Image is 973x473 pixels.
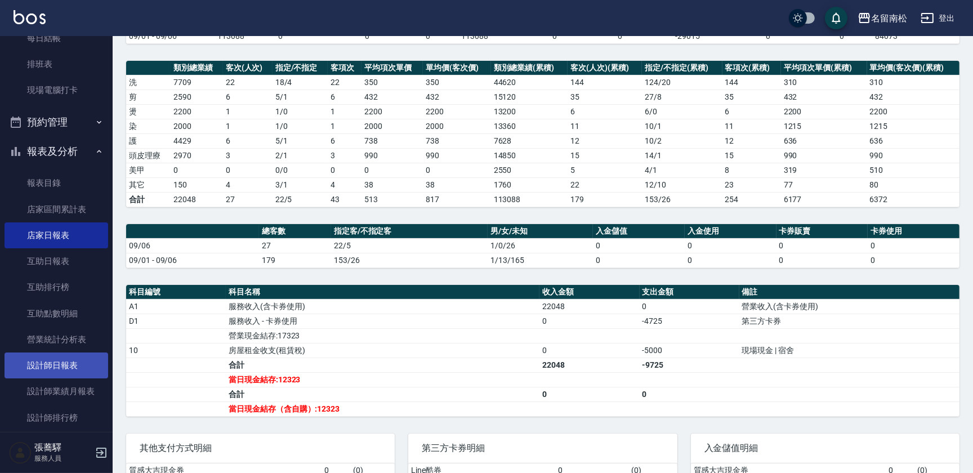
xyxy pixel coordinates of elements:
[361,90,423,104] td: 432
[34,442,92,453] h5: 張蕎驛
[642,163,722,177] td: 4 / 1
[226,401,539,416] td: 當日現金結存（含自購）:12323
[328,148,361,163] td: 3
[361,75,423,90] td: 350
[223,192,273,207] td: 27
[126,104,171,119] td: 燙
[223,61,273,75] th: 客次(人次)
[722,119,781,133] td: 11
[223,104,273,119] td: 1
[781,61,867,75] th: 平均項次單價(累積)
[642,133,722,148] td: 10 / 2
[5,405,108,431] a: 設計師排行榜
[423,61,490,75] th: 單均價(客次價)
[722,177,781,192] td: 23
[5,25,108,51] a: 每日結帳
[825,7,847,29] button: save
[226,314,539,328] td: 服務收入 - 卡券使用
[223,119,273,133] td: 1
[171,133,223,148] td: 4429
[423,75,490,90] td: 350
[226,358,539,372] td: 合計
[5,222,108,248] a: 店家日報表
[126,299,226,314] td: A1
[642,90,722,104] td: 27 / 8
[867,104,959,119] td: 2200
[539,299,639,314] td: 22048
[223,90,273,104] td: 6
[126,148,171,163] td: 頭皮理療
[491,61,568,75] th: 類別總業績(累積)
[126,192,171,207] td: 合計
[568,192,642,207] td: 179
[328,61,361,75] th: 客項次
[916,8,959,29] button: 登出
[491,133,568,148] td: 7628
[867,177,959,192] td: 80
[226,299,539,314] td: 服務收入(含卡券使用)
[568,75,642,90] td: 144
[331,238,488,253] td: 22/5
[126,253,259,267] td: 09/01 - 09/06
[642,75,722,90] td: 124 / 20
[259,253,331,267] td: 179
[739,285,959,300] th: 備註
[361,133,423,148] td: 738
[259,238,331,253] td: 27
[491,192,568,207] td: 113088
[273,163,328,177] td: 0 / 0
[328,133,361,148] td: 6
[126,75,171,90] td: 洗
[273,192,328,207] td: 22/5
[126,343,226,358] td: 10
[642,177,722,192] td: 12 / 10
[488,224,593,239] th: 男/女/未知
[867,61,959,75] th: 單均價(客次價)(累積)
[739,343,959,358] td: 現場現金 | 宿舍
[361,104,423,119] td: 2200
[361,148,423,163] td: 990
[5,301,108,327] a: 互助點數明細
[423,163,490,177] td: 0
[171,104,223,119] td: 2200
[491,104,568,119] td: 13200
[5,274,108,300] a: 互助排行榜
[171,75,223,90] td: 7709
[273,119,328,133] td: 1 / 0
[223,163,273,177] td: 0
[328,192,361,207] td: 43
[722,104,781,119] td: 6
[722,61,781,75] th: 客項次(累積)
[539,285,639,300] th: 收入金額
[539,314,639,328] td: 0
[275,29,336,43] td: 0
[337,29,398,43] td: 0
[640,285,739,300] th: 支出金額
[491,177,568,192] td: 1760
[867,119,959,133] td: 1215
[568,119,642,133] td: 11
[491,75,568,90] td: 44620
[140,443,381,454] span: 其他支付方式明細
[867,148,959,163] td: 990
[640,387,739,401] td: 0
[593,238,685,253] td: 0
[568,104,642,119] td: 6
[781,104,867,119] td: 2200
[781,177,867,192] td: 77
[273,90,328,104] td: 5 / 1
[776,224,868,239] th: 卡券販賣
[5,248,108,274] a: 互助日報表
[722,133,781,148] td: 12
[273,177,328,192] td: 3 / 1
[126,285,226,300] th: 科目編號
[685,238,776,253] td: 0
[328,90,361,104] td: 6
[867,163,959,177] td: 510
[704,443,946,454] span: 入金儲值明細
[642,148,722,163] td: 14 / 1
[171,90,223,104] td: 2590
[568,61,642,75] th: 客次(人次)(累積)
[9,441,32,464] img: Person
[126,177,171,192] td: 其它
